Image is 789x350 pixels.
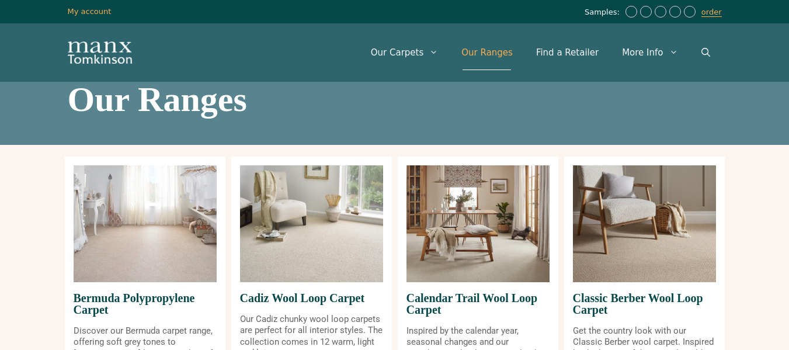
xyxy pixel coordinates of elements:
img: Cadiz Wool Loop Carpet [240,165,383,282]
a: My account [68,7,112,16]
a: More Info [610,35,689,70]
span: Samples: [585,8,623,18]
img: Manx Tomkinson [68,41,132,64]
h1: Our Ranges [68,82,722,117]
span: Bermuda Polypropylene Carpet [74,282,217,325]
img: Calendar Trail Wool Loop Carpet [406,165,550,282]
a: Our Carpets [359,35,450,70]
a: Find a Retailer [524,35,610,70]
span: Calendar Trail Wool Loop Carpet [406,282,550,325]
span: Classic Berber Wool Loop Carpet [573,282,716,325]
a: Open Search Bar [690,35,722,70]
a: order [701,8,722,17]
img: Classic Berber Wool Loop Carpet [573,165,716,282]
nav: Primary [359,35,722,70]
img: Bermuda Polypropylene Carpet [74,165,217,282]
a: Our Ranges [450,35,524,70]
span: Cadiz Wool Loop Carpet [240,282,383,314]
